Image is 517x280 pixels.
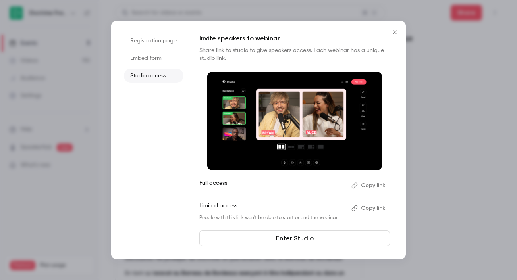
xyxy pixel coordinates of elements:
li: Studio access [124,69,183,83]
li: Embed form [124,51,183,65]
img: Invite speakers to webinar [207,72,382,170]
p: Limited access [199,202,345,215]
p: People with this link won't be able to start or end the webinar [199,215,345,221]
button: Copy link [348,202,390,215]
p: Invite speakers to webinar [199,34,390,43]
p: Full access [199,179,345,192]
button: Close [387,24,403,40]
a: Enter Studio [199,230,390,246]
li: Registration page [124,34,183,48]
button: Copy link [348,179,390,192]
p: Share link to studio to give speakers access. Each webinar has a unique studio link. [199,46,390,62]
